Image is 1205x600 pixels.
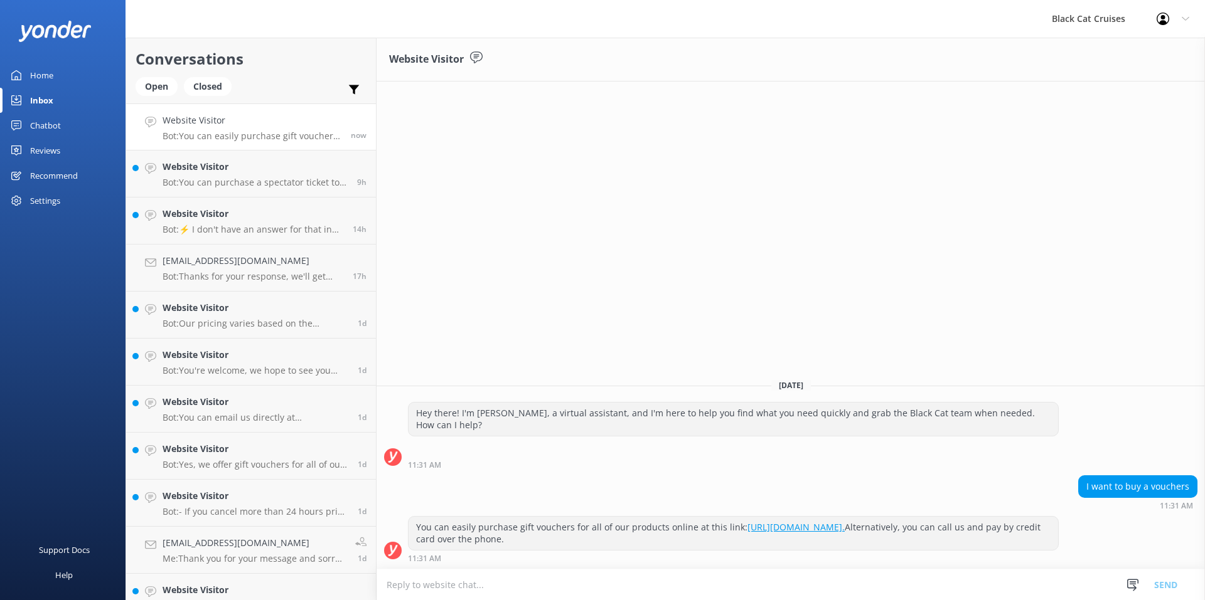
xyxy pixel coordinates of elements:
strong: 11:31 AM [408,555,441,562]
h4: Website Visitor [163,160,348,174]
strong: 11:31 AM [408,461,441,469]
p: Bot: Thanks for your response, we'll get back to you as soon as we can during opening hours. [163,271,343,282]
a: Website VisitorBot:Our pricing varies based on the experience, season, and fare type. Please visi... [126,292,376,339]
div: Support Docs [39,537,90,562]
span: 11:31am 17-Aug-2025 (UTC +12:00) Pacific/Auckland [351,130,367,140]
a: Website VisitorBot:You can purchase a spectator ticket to join the swim boat and watch your frien... [126,150,376,197]
span: 05:20pm 15-Aug-2025 (UTC +12:00) Pacific/Auckland [358,459,367,470]
h4: Website Visitor [163,442,348,456]
h4: [EMAIL_ADDRESS][DOMAIN_NAME] [163,536,346,550]
span: 06:26am 16-Aug-2025 (UTC +12:00) Pacific/Auckland [358,318,367,329]
a: [EMAIL_ADDRESS][DOMAIN_NAME]Bot:Thanks for your response, we'll get back to you as soon as we can... [126,245,376,292]
p: Bot: - If you cancel more than 24 hours prior to your trip, a full refund is provided. - If you c... [163,506,348,517]
span: 09:14pm 15-Aug-2025 (UTC +12:00) Pacific/Auckland [358,365,367,376]
a: Website VisitorBot:You can email us directly at [EMAIL_ADDRESS][DOMAIN_NAME].1d [126,386,376,433]
div: Hey there! I'm [PERSON_NAME], a virtual assistant, and I'm here to help you find what you need qu... [409,403,1058,436]
a: Website VisitorBot:Yes, we offer gift vouchers for all of our products, and you can easily purcha... [126,433,376,480]
p: Bot: You can easily purchase gift vouchers for all of our products online at this link: [URL][DOM... [163,130,341,142]
a: [URL][DOMAIN_NAME]. [747,521,845,533]
a: Website VisitorBot:You're welcome, we hope to see you soon.1d [126,339,376,386]
div: Settings [30,188,60,213]
p: Bot: You can purchase a spectator ticket to join the swim boat and watch your friends or family s... [163,177,348,188]
a: [EMAIL_ADDRESS][DOMAIN_NAME]Me:Thank you for your message and sorry we don't offer accommodation ... [126,527,376,574]
p: Bot: You're welcome, we hope to see you soon. [163,365,348,376]
p: Bot: You can email us directly at [EMAIL_ADDRESS][DOMAIN_NAME]. [163,412,348,423]
div: Help [55,562,73,587]
div: Reviews [30,138,60,163]
div: 11:31am 17-Aug-2025 (UTC +12:00) Pacific/Auckland [1078,501,1197,510]
h4: Website Visitor [163,583,348,597]
a: Open [136,79,184,93]
p: Bot: Yes, we offer gift vouchers for all of our products, and you can easily purchase them online... [163,459,348,470]
span: 03:09pm 15-Aug-2025 (UTC +12:00) Pacific/Auckland [358,553,367,564]
span: [DATE] [771,380,811,391]
div: Closed [184,77,232,96]
span: 02:31am 17-Aug-2025 (UTC +12:00) Pacific/Auckland [357,177,367,187]
p: Bot: ⚡ I don't have an answer for that in my knowledge base. Please try and rephrase your questio... [163,224,343,235]
h4: Website Visitor [163,395,348,409]
strong: 11:31 AM [1160,502,1193,510]
div: Chatbot [30,113,61,138]
div: Open [136,77,178,96]
h3: Website Visitor [389,51,464,68]
div: You can easily purchase gift vouchers for all of our products online at this link: Alternatively,... [409,517,1058,550]
span: 06:19pm 16-Aug-2025 (UTC +12:00) Pacific/Auckland [353,271,367,282]
img: yonder-white-logo.png [19,21,91,41]
a: Website VisitorBot:⚡ I don't have an answer for that in my knowledge base. Please try and rephras... [126,197,376,245]
a: Closed [184,79,238,93]
a: Website VisitorBot:You can easily purchase gift vouchers for all of our products online at this l... [126,103,376,150]
span: 09:02pm 16-Aug-2025 (UTC +12:00) Pacific/Auckland [353,224,367,234]
p: Bot: Our pricing varies based on the experience, season, and fare type. Please visit our website ... [163,318,348,329]
div: Recommend [30,163,78,188]
p: Me: Thank you for your message and sorry we don't offer accommodation or have packages including ... [163,553,346,564]
div: I want to buy a vouchers [1079,476,1197,497]
span: 08:04pm 15-Aug-2025 (UTC +12:00) Pacific/Auckland [358,412,367,423]
h4: Website Visitor [163,348,348,362]
h2: Conversations [136,47,367,71]
h4: Website Visitor [163,113,341,127]
h4: [EMAIL_ADDRESS][DOMAIN_NAME] [163,254,343,268]
h4: Website Visitor [163,489,348,503]
div: Home [30,63,53,88]
div: Inbox [30,88,53,113]
div: 11:31am 17-Aug-2025 (UTC +12:00) Pacific/Auckland [408,460,1059,469]
h4: Website Visitor [163,207,343,221]
a: Website VisitorBot:- If you cancel more than 24 hours prior to your trip, a full refund is provid... [126,480,376,527]
span: 04:42pm 15-Aug-2025 (UTC +12:00) Pacific/Auckland [358,506,367,517]
div: 11:31am 17-Aug-2025 (UTC +12:00) Pacific/Auckland [408,554,1059,562]
h4: Website Visitor [163,301,348,315]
